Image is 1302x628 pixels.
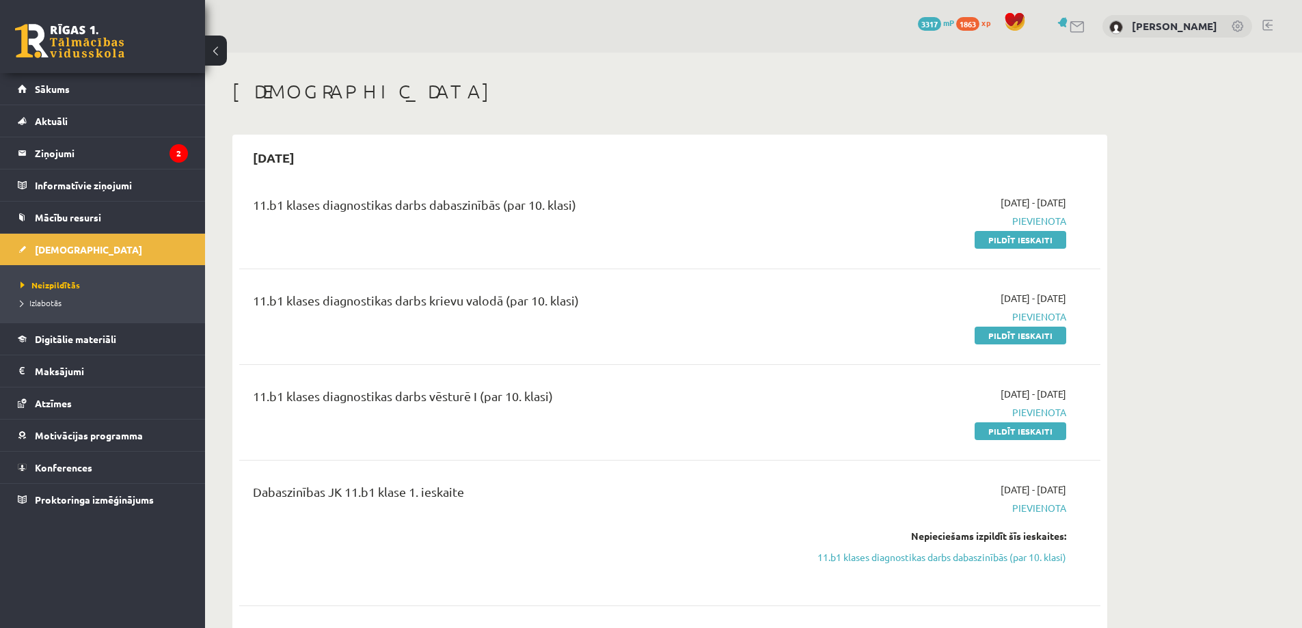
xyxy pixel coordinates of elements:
[35,461,92,474] span: Konferences
[918,17,941,31] span: 3317
[809,310,1066,324] span: Pievienota
[1001,387,1066,401] span: [DATE] - [DATE]
[18,323,188,355] a: Digitālie materiāli
[975,327,1066,344] a: Pildīt ieskaiti
[15,24,124,58] a: Rīgas 1. Tālmācības vidusskola
[21,297,62,308] span: Izlabotās
[18,355,188,387] a: Maksājumi
[1001,291,1066,305] span: [DATE] - [DATE]
[18,452,188,483] a: Konferences
[809,550,1066,564] a: 11.b1 klases diagnostikas darbs dabaszinībās (par 10. klasi)
[18,137,188,169] a: Ziņojumi2
[35,355,188,387] legend: Maksājumi
[18,169,188,201] a: Informatīvie ziņojumi
[18,73,188,105] a: Sākums
[239,141,308,174] h2: [DATE]
[809,214,1066,228] span: Pievienota
[1001,195,1066,210] span: [DATE] - [DATE]
[18,420,188,451] a: Motivācijas programma
[21,279,191,291] a: Neizpildītās
[35,397,72,409] span: Atzīmes
[943,17,954,28] span: mP
[253,482,788,508] div: Dabaszinības JK 11.b1 klase 1. ieskaite
[1109,21,1123,34] img: Viktorija Borhova
[169,144,188,163] i: 2
[35,493,154,506] span: Proktoringa izmēģinājums
[21,279,80,290] span: Neizpildītās
[1001,482,1066,497] span: [DATE] - [DATE]
[975,422,1066,440] a: Pildīt ieskaiti
[35,211,101,223] span: Mācību resursi
[1132,19,1217,33] a: [PERSON_NAME]
[35,169,188,201] legend: Informatīvie ziņojumi
[232,80,1107,103] h1: [DEMOGRAPHIC_DATA]
[35,333,116,345] span: Digitālie materiāli
[21,297,191,309] a: Izlabotās
[809,501,1066,515] span: Pievienota
[918,17,954,28] a: 3317 mP
[975,231,1066,249] a: Pildīt ieskaiti
[809,405,1066,420] span: Pievienota
[35,115,68,127] span: Aktuāli
[981,17,990,28] span: xp
[18,105,188,137] a: Aktuāli
[253,291,788,316] div: 11.b1 klases diagnostikas darbs krievu valodā (par 10. klasi)
[253,387,788,412] div: 11.b1 klases diagnostikas darbs vēsturē I (par 10. klasi)
[956,17,979,31] span: 1863
[35,137,188,169] legend: Ziņojumi
[956,17,997,28] a: 1863 xp
[18,387,188,419] a: Atzīmes
[35,83,70,95] span: Sākums
[809,529,1066,543] div: Nepieciešams izpildīt šīs ieskaites:
[18,202,188,233] a: Mācību resursi
[35,243,142,256] span: [DEMOGRAPHIC_DATA]
[253,195,788,221] div: 11.b1 klases diagnostikas darbs dabaszinībās (par 10. klasi)
[18,484,188,515] a: Proktoringa izmēģinājums
[18,234,188,265] a: [DEMOGRAPHIC_DATA]
[35,429,143,441] span: Motivācijas programma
